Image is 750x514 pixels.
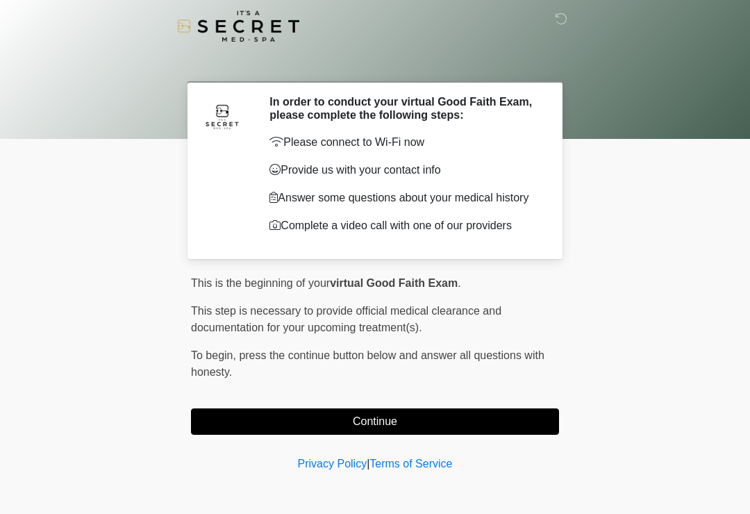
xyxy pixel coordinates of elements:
[269,190,538,206] p: Answer some questions about your medical history
[330,277,458,289] strong: virtual Good Faith Exam
[191,349,239,361] span: To begin,
[269,162,538,179] p: Provide us with your contact info
[181,50,569,76] h1: ‎ ‎
[269,134,538,151] p: Please connect to Wi-Fi now
[458,277,460,289] span: .
[298,458,367,470] a: Privacy Policy
[367,458,369,470] a: |
[201,95,243,137] img: Agent Avatar
[191,349,544,378] span: press the continue button below and answer all questions with honesty.
[369,458,452,470] a: Terms of Service
[191,305,501,333] span: This step is necessary to provide official medical clearance and documentation for your upcoming ...
[191,277,330,289] span: This is the beginning of your
[177,10,299,42] img: It's A Secret Med Spa Logo
[269,217,538,234] p: Complete a video call with one of our providers
[269,95,538,122] h2: In order to conduct your virtual Good Faith Exam, please complete the following steps:
[191,408,559,435] button: Continue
